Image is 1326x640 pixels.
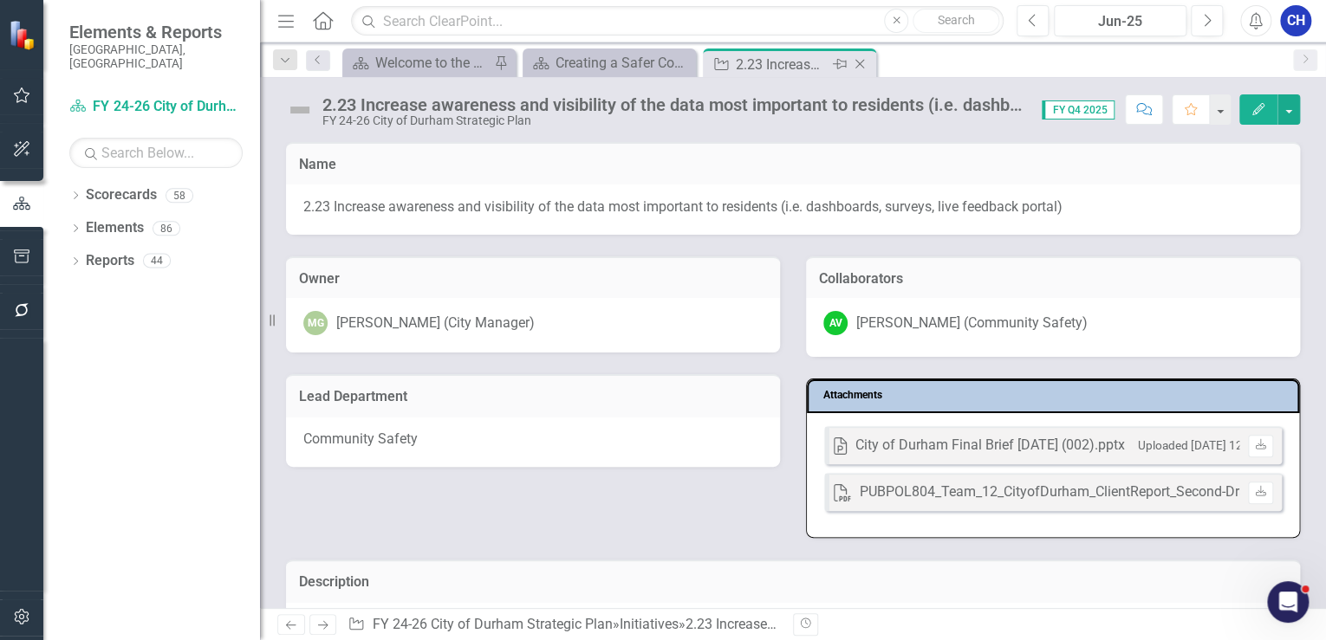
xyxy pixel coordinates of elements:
[69,138,243,168] input: Search Below...
[299,157,1287,172] h3: Name
[1060,11,1180,32] div: Jun-25
[373,616,613,632] a: FY 24-26 City of Durham Strategic Plan
[69,42,243,71] small: [GEOGRAPHIC_DATA], [GEOGRAPHIC_DATA]
[1054,5,1186,36] button: Jun-25
[322,95,1024,114] div: 2.23 Increase awareness and visibility of the data most important to residents (i.e. dashboards, ...
[166,188,193,203] div: 58
[303,197,1283,217] span: 2.23 Increase awareness and visibility of the data most important to residents (i.e. dashboards, ...
[736,54,829,75] div: 2.23 Increase awareness and visibility of the data most important to residents (i.e. dashboards, ...
[143,254,171,268] div: 44
[86,218,144,238] a: Elements
[322,114,1024,127] div: FY 24-26 City of Durham Strategic Plan
[938,13,975,27] span: Search
[86,251,134,271] a: Reports
[153,221,180,236] div: 86
[69,22,243,42] span: Elements & Reports
[286,96,314,124] img: Not Defined
[556,52,692,74] div: Creating a Safer Community Together
[819,271,1287,287] h3: Collaborators
[860,482,1281,502] div: PUBPOL804_Team_12_CityofDurham_ClientReport_Second-Draft.pdf
[303,311,328,335] div: MG
[823,311,848,335] div: AV
[1138,438,1280,452] small: Uploaded [DATE] 12:56 PM
[299,574,1287,590] h3: Description
[336,314,535,333] div: [PERSON_NAME] (City Manager)
[351,6,1004,36] input: Search ClearPoint...
[299,389,767,404] h3: Lead Department
[1280,5,1311,36] button: CH
[1267,581,1309,623] iframe: Intercom live chat
[69,97,243,117] a: FY 24-26 City of Durham Strategic Plan
[347,52,490,74] a: Welcome to the FY [DATE]-[DATE] Strategic Plan Landing Page!
[856,314,1088,333] div: [PERSON_NAME] (Community Safety)
[620,616,679,632] a: Initiatives
[375,52,490,74] div: Welcome to the FY [DATE]-[DATE] Strategic Plan Landing Page!
[855,436,1125,456] div: City of Durham Final Brief [DATE] (002).pptx
[527,52,692,74] a: Creating a Safer Community Together
[348,615,779,635] div: » »
[86,185,157,205] a: Scorecards
[913,9,999,33] button: Search
[1042,100,1115,120] span: FY Q4 2025
[303,430,418,447] span: Community Safety
[9,20,39,50] img: ClearPoint Strategy
[299,271,767,287] h3: Owner
[823,390,1289,401] h3: Attachments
